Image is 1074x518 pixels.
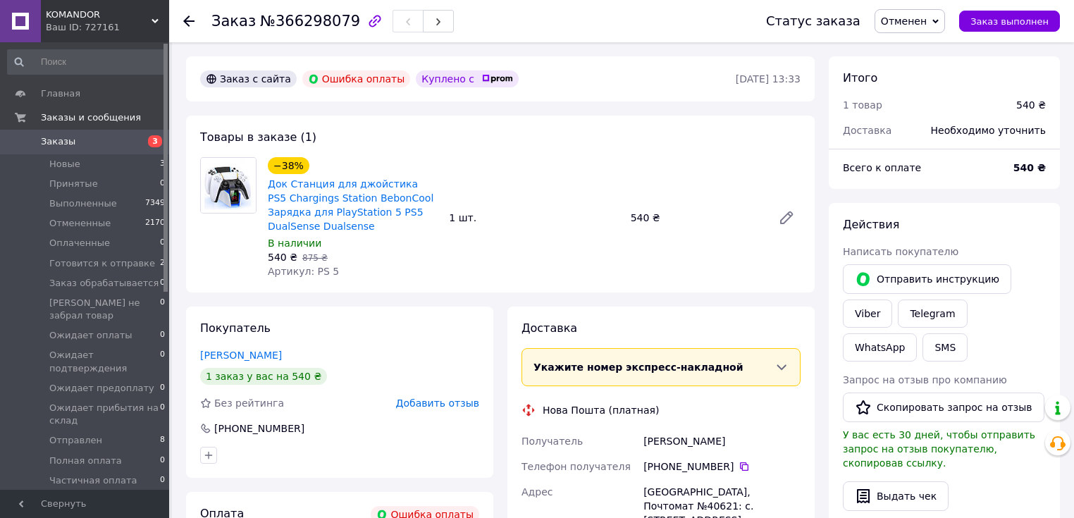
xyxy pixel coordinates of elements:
[49,158,80,171] span: Новые
[41,111,141,124] span: Заказы и сообщения
[766,14,860,28] div: Статус заказа
[843,393,1044,422] button: Скопировать запрос на отзыв
[396,397,479,409] span: Добавить отзыв
[970,16,1049,27] span: Заказ выполнен
[160,455,165,467] span: 0
[843,99,882,111] span: 1 товар
[49,277,159,290] span: Заказ обрабатывается
[200,350,282,361] a: [PERSON_NAME]
[533,362,743,373] span: Укажите номер экспресс-накладной
[268,252,297,263] span: 540 ₴
[736,73,801,85] time: [DATE] 13:33
[416,70,519,87] div: Куплено с
[160,257,165,270] span: 2
[49,178,98,190] span: Принятые
[211,13,256,30] span: Заказ
[843,125,891,136] span: Доставка
[49,382,154,395] span: Ожидает предоплату
[843,333,917,362] a: WhatsApp
[49,349,160,374] span: Ожидает подтверждения
[521,486,553,498] span: Адрес
[200,70,297,87] div: Заказ с сайта
[160,349,165,374] span: 0
[160,329,165,342] span: 0
[49,474,137,487] span: Частичная оплата
[160,474,165,487] span: 0
[539,403,662,417] div: Нова Пошта (платная)
[843,71,877,85] span: Итого
[881,16,927,27] span: Отменен
[843,162,921,173] span: Всего к оплате
[183,14,195,28] div: Вернуться назад
[148,135,162,147] span: 3
[268,157,309,174] div: −38%
[625,208,767,228] div: 540 ₴
[922,115,1054,146] div: Необходимо уточнить
[49,402,160,427] span: Ожидает прибытия на склад
[160,434,165,447] span: 8
[521,321,577,335] span: Доставка
[521,436,583,447] span: Получатель
[843,429,1035,469] span: У вас есть 30 дней, чтобы отправить запрос на отзыв покупателю, скопировав ссылку.
[49,197,117,210] span: Выполненные
[200,130,316,144] span: Товары в заказе (1)
[772,204,801,232] a: Редактировать
[521,461,631,472] span: Телефон получателя
[643,460,801,474] div: [PHONE_NUMBER]
[49,434,102,447] span: Отправлен
[843,218,899,231] span: Действия
[843,300,892,328] a: Viber
[200,321,271,335] span: Покупатель
[268,178,433,232] a: Док Станция для джойстика PS5 Chargings Station BebonCool Зарядка для PlayStation 5 PS5 DualSense...
[49,237,110,249] span: Оплаченные
[46,21,169,34] div: Ваш ID: 727161
[160,237,165,249] span: 0
[46,8,152,21] span: KOMANDOR
[268,266,339,277] span: Артикул: PS 5
[260,13,360,30] span: №366298079
[145,217,165,230] span: 2170
[145,197,165,210] span: 7349
[268,238,321,249] span: В наличии
[160,178,165,190] span: 0
[7,49,166,75] input: Поиск
[160,297,165,322] span: 0
[843,246,958,257] span: Написать покупателю
[1016,98,1046,112] div: 540 ₴
[443,208,624,228] div: 1 шт.
[160,158,165,171] span: 3
[41,135,75,148] span: Заказы
[1013,162,1046,173] b: 540 ₴
[482,75,513,83] img: prom
[160,277,165,290] span: 0
[160,382,165,395] span: 0
[641,428,803,454] div: [PERSON_NAME]
[959,11,1060,32] button: Заказ выполнен
[49,455,122,467] span: Полная оплата
[302,253,328,263] span: 875 ₴
[843,264,1011,294] button: Отправить инструкцию
[49,329,132,342] span: Ожидает оплаты
[41,87,80,100] span: Главная
[201,158,256,213] img: Док Станция для джойстика PS5 Chargings Station BebonCool Зарядка для PlayStation 5 PS5 DualSense...
[160,402,165,427] span: 0
[898,300,967,328] a: Telegram
[213,421,306,436] div: [PHONE_NUMBER]
[214,397,284,409] span: Без рейтинга
[302,70,411,87] div: Ошибка оплаты
[49,257,155,270] span: Готовится к отправке
[922,333,968,362] button: SMS
[49,217,111,230] span: Отмененные
[200,368,327,385] div: 1 заказ у вас на 540 ₴
[843,374,1007,386] span: Запрос на отзыв про компанию
[843,481,949,511] button: Выдать чек
[49,297,160,322] span: [PERSON_NAME] не забрал товар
